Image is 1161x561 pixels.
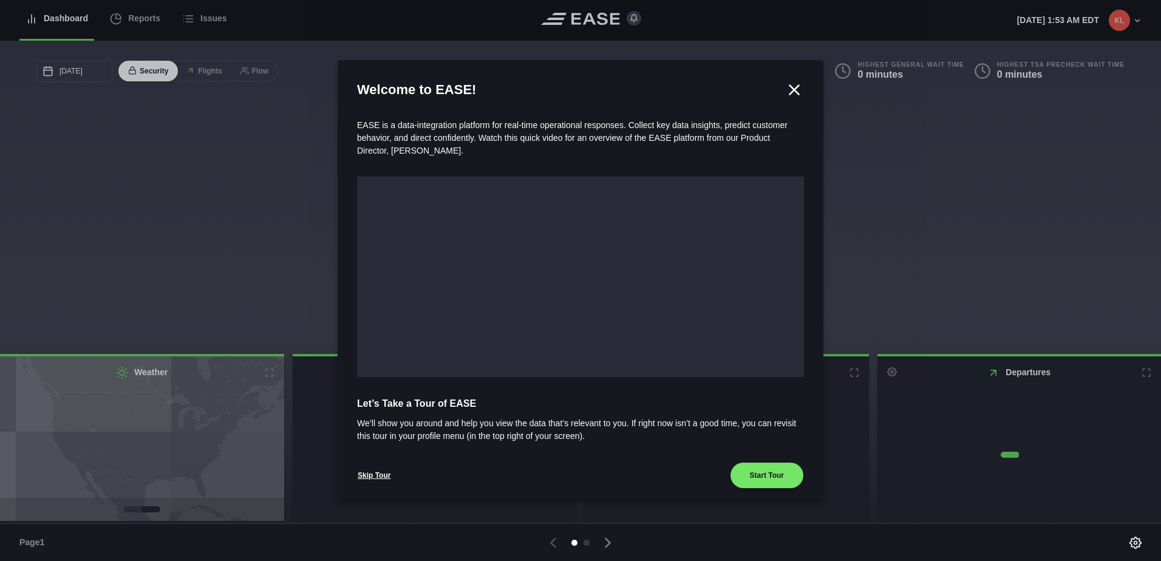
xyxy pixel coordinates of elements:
[357,177,804,377] iframe: onboarding
[357,462,391,489] button: Skip Tour
[357,396,804,411] span: Let’s Take a Tour of EASE
[19,536,50,549] span: Page 1
[357,80,785,100] h2: Welcome to EASE!
[357,120,788,155] span: EASE is a data-integration platform for real-time operational responses. Collect key data insight...
[357,417,804,443] span: We’ll show you around and help you view the data that’s relevant to you. If right now isn’t a goo...
[730,462,804,489] button: Start Tour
